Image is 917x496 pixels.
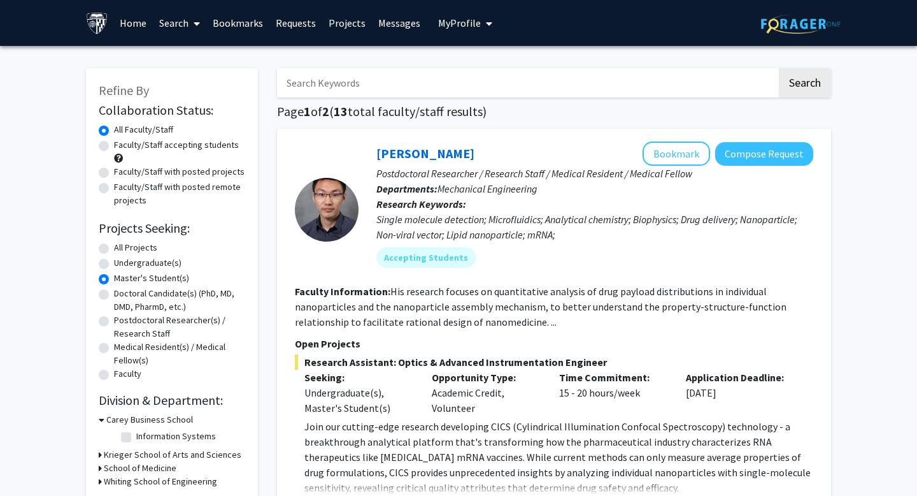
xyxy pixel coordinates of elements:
[304,370,413,385] p: Seeking:
[376,182,437,195] b: Departments:
[295,285,390,298] b: Faculty Information:
[376,145,474,161] a: [PERSON_NAME]
[334,103,348,119] span: 13
[104,462,176,475] h3: School of Medicine
[99,103,245,118] h2: Collaboration Status:
[104,475,217,488] h3: Whiting School of Engineering
[114,180,245,207] label: Faculty/Staff with posted remote projects
[277,104,831,119] h1: Page of ( total faculty/staff results)
[277,68,777,98] input: Search Keywords
[372,1,427,45] a: Messages
[113,1,153,45] a: Home
[376,198,466,210] b: Research Keywords:
[779,68,831,98] button: Search
[114,123,173,136] label: All Faculty/Staff
[136,430,216,443] label: Information Systems
[437,182,537,195] span: Mechanical Engineering
[295,354,813,370] span: Research Assistant: Optics & Advanced Instrumentation Engineer
[550,370,677,416] div: 15 - 20 hours/week
[761,14,841,34] img: ForagerOne Logo
[295,336,813,351] p: Open Projects
[432,370,540,385] p: Opportunity Type:
[104,448,241,462] h3: Krieger School of Arts and Sciences
[304,419,813,495] p: Join our cutting-edge research developing CICS (Cylindrical Illumination Confocal Spectroscopy) t...
[114,287,245,314] label: Doctoral Candidate(s) (PhD, MD, DMD, PharmD, etc.)
[376,166,813,181] p: Postdoctoral Researcher / Research Staff / Medical Resident / Medical Fellow
[643,142,710,166] button: Add Sixuan Li to Bookmarks
[114,367,141,381] label: Faculty
[86,12,108,34] img: Johns Hopkins University Logo
[99,221,245,236] h2: Projects Seeking:
[295,285,786,328] fg-read-more: His research focuses on quantitative analysis of drug payload distributions in individual nanopar...
[206,1,269,45] a: Bookmarks
[114,241,157,254] label: All Projects
[422,370,550,416] div: Academic Credit, Volunteer
[376,247,476,268] mat-chip: Accepting Students
[114,272,189,285] label: Master's Student(s)
[114,340,245,367] label: Medical Resident(s) / Medical Fellow(s)
[269,1,322,45] a: Requests
[99,393,245,408] h2: Division & Department:
[153,1,206,45] a: Search
[114,138,239,152] label: Faculty/Staff accepting students
[559,370,667,385] p: Time Commitment:
[376,212,813,242] div: Single molecule detection; Microfluidics; Analytical chemistry; Biophysics; Drug delivery; Nanopa...
[114,256,181,270] label: Undergraduate(s)
[686,370,794,385] p: Application Deadline:
[10,439,54,486] iframe: Chat
[114,165,245,179] label: Faculty/Staff with posted projects
[322,1,372,45] a: Projects
[438,17,481,29] span: My Profile
[106,413,193,427] h3: Carey Business School
[304,103,311,119] span: 1
[114,314,245,340] label: Postdoctoral Researcher(s) / Research Staff
[304,385,413,416] div: Undergraduate(s), Master's Student(s)
[715,142,813,166] button: Compose Request to Sixuan Li
[99,82,149,98] span: Refine By
[676,370,804,416] div: [DATE]
[322,103,329,119] span: 2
